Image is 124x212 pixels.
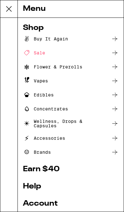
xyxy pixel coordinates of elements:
span: Help [15,4,28,10]
div: Flower & Prerolls [23,63,82,71]
a: Help [23,183,119,190]
a: Account [23,200,119,208]
a: Flower & Prerolls [23,63,119,71]
div: Vapes [23,77,48,85]
div: Concentrates [23,105,68,113]
div: Accessories [23,134,65,142]
a: Brands [23,148,119,156]
div: Brands [23,148,51,156]
a: Earn $ 40 [23,166,119,173]
a: Shop [23,24,119,32]
div: Edibles [23,91,54,99]
a: Wellness, Drops & Capsules [23,119,119,128]
a: Vapes [23,77,119,85]
div: Sale [23,49,45,57]
a: Edibles [23,91,119,99]
a: Buy It Again [23,35,119,43]
a: Concentrates [23,105,119,113]
div: Buy It Again [23,35,68,43]
a: Accessories [23,134,119,142]
a: Sale [23,49,119,57]
div: Wellness, Drops & Capsules [23,119,108,128]
div: Menu [18,0,124,18]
